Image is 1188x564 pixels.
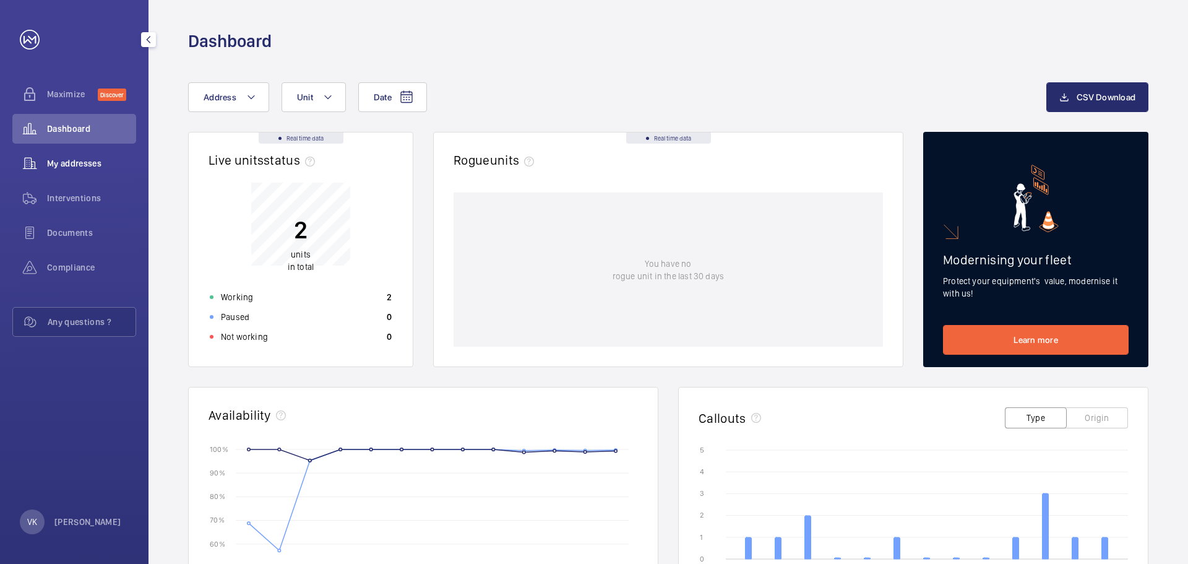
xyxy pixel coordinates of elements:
[387,291,392,303] p: 2
[699,410,746,426] h2: Callouts
[47,227,136,239] span: Documents
[291,249,311,259] span: units
[48,316,136,328] span: Any questions ?
[210,492,225,501] text: 80 %
[288,248,314,273] p: in total
[47,157,136,170] span: My addresses
[210,469,225,477] text: 90 %
[1014,165,1059,232] img: marketing-card.svg
[1066,407,1128,428] button: Origin
[210,445,228,453] text: 100 %
[1005,407,1067,428] button: Type
[700,467,704,476] text: 4
[1046,82,1148,112] button: CSV Download
[943,275,1129,300] p: Protect your equipment's value, modernise it with us!
[47,123,136,135] span: Dashboard
[209,152,320,168] h2: Live units
[221,311,249,323] p: Paused
[297,92,313,102] span: Unit
[209,407,271,423] h2: Availability
[210,516,225,524] text: 70 %
[259,132,343,144] div: Real time data
[282,82,346,112] button: Unit
[700,489,704,498] text: 3
[374,92,392,102] span: Date
[700,446,704,454] text: 5
[47,88,98,100] span: Maximize
[700,555,704,563] text: 0
[188,30,272,53] h1: Dashboard
[264,152,320,168] span: status
[1077,92,1135,102] span: CSV Download
[54,516,121,528] p: [PERSON_NAME]
[98,89,126,101] span: Discover
[47,192,136,204] span: Interventions
[387,331,392,343] p: 0
[221,331,268,343] p: Not working
[626,132,711,144] div: Real time data
[700,511,704,519] text: 2
[613,258,724,282] p: You have no rogue unit in the last 30 days
[47,261,136,274] span: Compliance
[358,82,427,112] button: Date
[188,82,269,112] button: Address
[210,539,225,548] text: 60 %
[27,516,37,528] p: VK
[387,311,392,323] p: 0
[288,214,314,245] p: 2
[943,325,1129,355] a: Learn more
[490,152,540,168] span: units
[943,252,1129,267] h2: Modernising your fleet
[221,291,253,303] p: Working
[700,533,703,542] text: 1
[454,152,539,168] h2: Rogue
[204,92,236,102] span: Address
